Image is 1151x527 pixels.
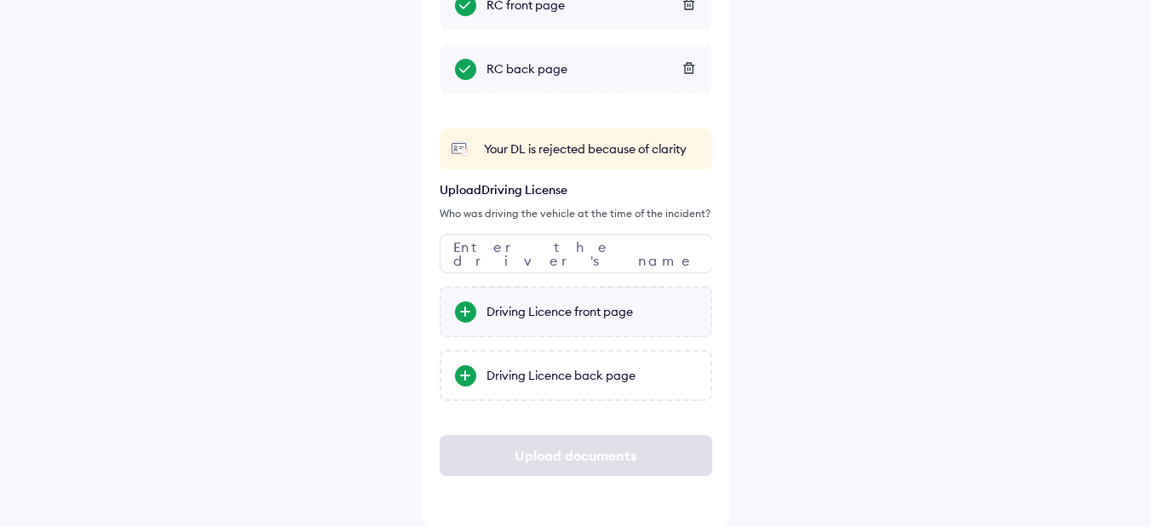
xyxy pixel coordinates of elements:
div: Driving Licence front page [486,303,697,320]
div: Who was driving the vehicle at the time of the incident? [440,206,712,221]
p: Upload Driving License [440,182,712,198]
div: Driving Licence back page [486,367,697,384]
div: RC back page [486,60,697,77]
div: Your DL is rejected because of clarity [484,140,702,158]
